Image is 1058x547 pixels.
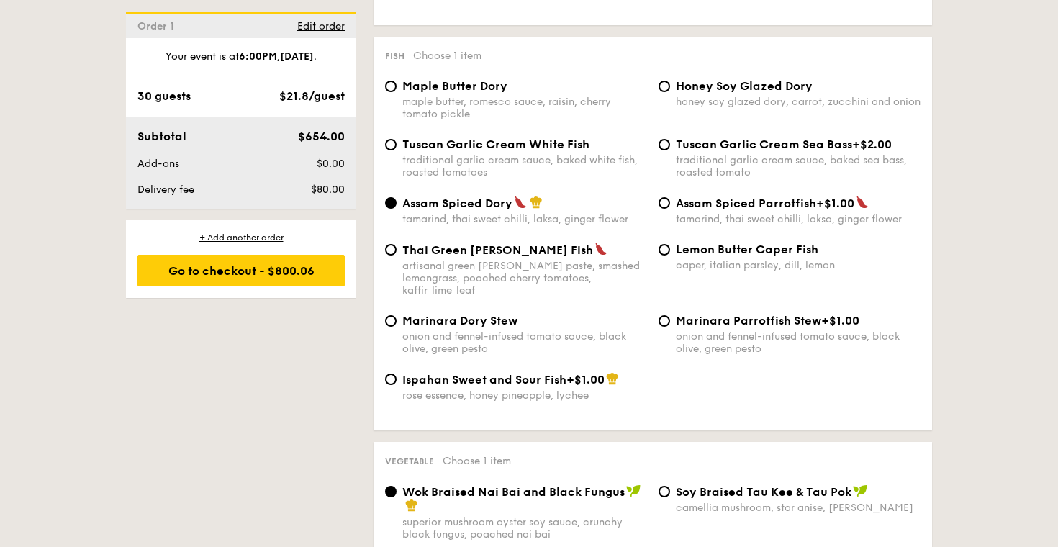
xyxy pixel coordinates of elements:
span: Order 1 [137,20,180,32]
div: Your event is at , . [137,50,345,76]
span: ⁠Soy Braised Tau Kee & Tau Pok [676,485,851,499]
span: +$2.00 [852,137,892,151]
div: onion and fennel-infused tomato sauce, black olive, green pesto [676,330,921,355]
div: traditional garlic cream sauce, baked white fish, roasted tomatoes [402,154,647,178]
span: $0.00 [317,158,345,170]
span: Lemon Butter Caper Fish [676,243,818,256]
span: Tuscan Garlic Cream Sea Bass [676,137,852,151]
span: Choose 1 item [443,455,511,467]
img: icon-vegan.f8ff3823.svg [853,484,867,497]
div: onion and fennel-infused tomato sauce, black olive, green pesto [402,330,647,355]
img: icon-chef-hat.a58ddaea.svg [606,372,619,385]
span: Tuscan Garlic Cream White Fish [402,137,589,151]
span: Edit order [297,20,345,32]
div: tamarind, thai sweet chilli, laksa, ginger flower [676,213,921,225]
div: + Add another order [137,232,345,243]
img: icon-spicy.37a8142b.svg [594,243,607,256]
span: Fish [385,51,404,61]
img: icon-chef-hat.a58ddaea.svg [530,196,543,209]
span: Assam Spiced Parrotfish [676,196,816,210]
span: Marinara Dory Stew [402,314,517,327]
span: Thai Green [PERSON_NAME] Fish [402,243,593,257]
span: Assam Spiced Dory [402,196,512,210]
div: superior mushroom oyster soy sauce, crunchy black fungus, poached nai bai [402,516,647,541]
div: tamarind, thai sweet chilli, laksa, ginger flower [402,213,647,225]
input: Honey Soy Glazed Doryhoney soy glazed dory, carrot, zucchini and onion [659,81,670,92]
div: honey soy glazed dory, carrot, zucchini and onion [676,96,921,108]
input: Thai Green [PERSON_NAME] Fishartisanal green [PERSON_NAME] paste, smashed lemongrass, poached che... [385,244,397,256]
input: Ispahan Sweet and Sour Fish+$1.00rose essence, honey pineapple, lychee [385,374,397,385]
span: Choose 1 item [413,50,481,62]
span: Wok Braised Nai Bai and Black Fungus [402,485,625,499]
span: Subtotal [137,130,186,143]
input: Assam Spiced Parrotfish+$1.00tamarind, thai sweet chilli, laksa, ginger flower [659,197,670,209]
div: caper, italian parsley, dill, lemon [676,259,921,271]
div: 30 guests [137,88,191,105]
span: +$1.00 [816,196,854,210]
div: traditional garlic cream sauce, baked sea bass, roasted tomato [676,154,921,178]
span: Add-ons [137,158,179,170]
span: +$1.00 [821,314,859,327]
input: Lemon Butter Caper Fishcaper, italian parsley, dill, lemon [659,244,670,256]
input: Assam Spiced Dorytamarind, thai sweet chilli, laksa, ginger flower [385,197,397,209]
img: icon-chef-hat.a58ddaea.svg [405,499,418,512]
span: Vegetable [385,456,434,466]
span: +$1.00 [566,373,605,386]
img: icon-vegan.f8ff3823.svg [626,484,641,497]
span: Marinara Parrotfish Stew [676,314,821,327]
div: artisanal green [PERSON_NAME] paste, smashed lemongrass, poached cherry tomatoes, kaffir lime leaf [402,260,647,297]
span: Honey Soy Glazed Dory [676,79,813,93]
img: icon-spicy.37a8142b.svg [856,196,869,209]
input: ⁠Soy Braised Tau Kee & Tau Pokcamellia mushroom, star anise, [PERSON_NAME] [659,486,670,497]
input: Wok Braised Nai Bai and Black Fungussuperior mushroom oyster soy sauce, crunchy black fungus, poa... [385,486,397,497]
img: icon-spicy.37a8142b.svg [514,196,527,209]
span: $654.00 [298,130,345,143]
input: Maple Butter Dorymaple butter, romesco sauce, raisin, cherry tomato pickle [385,81,397,92]
span: $80.00 [311,184,345,196]
span: Delivery fee [137,184,194,196]
div: maple butter, romesco sauce, raisin, cherry tomato pickle [402,96,647,120]
input: Tuscan Garlic Cream Sea Bass+$2.00traditional garlic cream sauce, baked sea bass, roasted tomato [659,139,670,150]
div: camellia mushroom, star anise, [PERSON_NAME] [676,502,921,514]
input: Tuscan Garlic Cream White Fishtraditional garlic cream sauce, baked white fish, roasted tomatoes [385,139,397,150]
strong: 6:00PM [239,50,277,63]
div: $21.8/guest [279,88,345,105]
input: Marinara Parrotfish Stew+$1.00onion and fennel-infused tomato sauce, black olive, green pesto [659,315,670,327]
span: Maple Butter Dory [402,79,507,93]
div: rose essence, honey pineapple, lychee [402,389,647,402]
strong: [DATE] [280,50,314,63]
input: Marinara Dory Stewonion and fennel-infused tomato sauce, black olive, green pesto [385,315,397,327]
span: Ispahan Sweet and Sour Fish [402,373,566,386]
div: Go to checkout - $800.06 [137,255,345,286]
